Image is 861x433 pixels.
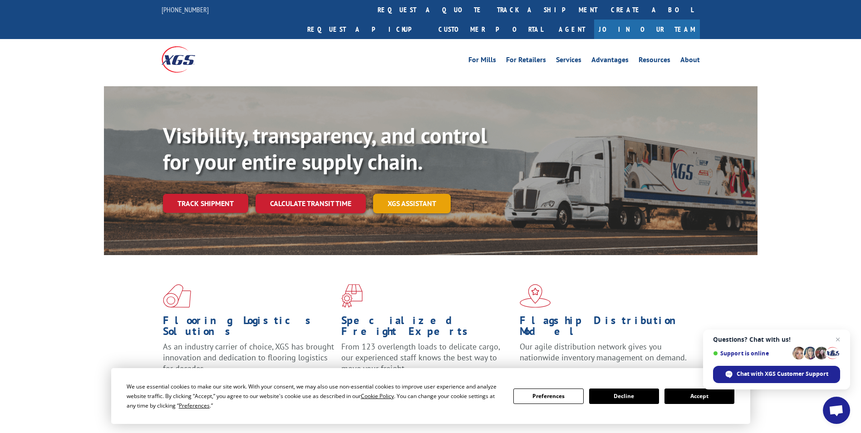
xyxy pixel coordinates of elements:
[823,397,850,424] div: Open chat
[664,389,734,404] button: Accept
[341,341,513,382] p: From 123 overlength loads to delicate cargo, our experienced staff knows the best way to move you...
[341,284,363,308] img: xgs-icon-focused-on-flooring-red
[713,366,840,383] div: Chat with XGS Customer Support
[832,334,843,345] span: Close chat
[713,336,840,343] span: Questions? Chat with us!
[163,315,335,341] h1: Flooring Logistics Solutions
[520,315,691,341] h1: Flagship Distribution Model
[520,284,551,308] img: xgs-icon-flagship-distribution-model-red
[513,389,583,404] button: Preferences
[373,194,451,213] a: XGS ASSISTANT
[256,194,366,213] a: Calculate transit time
[163,284,191,308] img: xgs-icon-total-supply-chain-intelligence-red
[520,341,687,363] span: Our agile distribution network gives you nationwide inventory management on demand.
[163,341,334,374] span: As an industry carrier of choice, XGS has brought innovation and dedication to flooring logistics...
[163,194,248,213] a: Track shipment
[556,56,581,66] a: Services
[432,20,550,39] a: Customer Portal
[341,315,513,341] h1: Specialized Freight Experts
[591,56,629,66] a: Advantages
[111,368,750,424] div: Cookie Consent Prompt
[713,350,789,357] span: Support is online
[639,56,670,66] a: Resources
[506,56,546,66] a: For Retailers
[162,5,209,14] a: [PHONE_NUMBER]
[468,56,496,66] a: For Mills
[300,20,432,39] a: Request a pickup
[594,20,700,39] a: Join Our Team
[550,20,594,39] a: Agent
[163,121,487,176] b: Visibility, transparency, and control for your entire supply chain.
[361,392,394,400] span: Cookie Policy
[589,389,659,404] button: Decline
[127,382,502,410] div: We use essential cookies to make our site work. With your consent, we may also use non-essential ...
[179,402,210,409] span: Preferences
[680,56,700,66] a: About
[737,370,828,378] span: Chat with XGS Customer Support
